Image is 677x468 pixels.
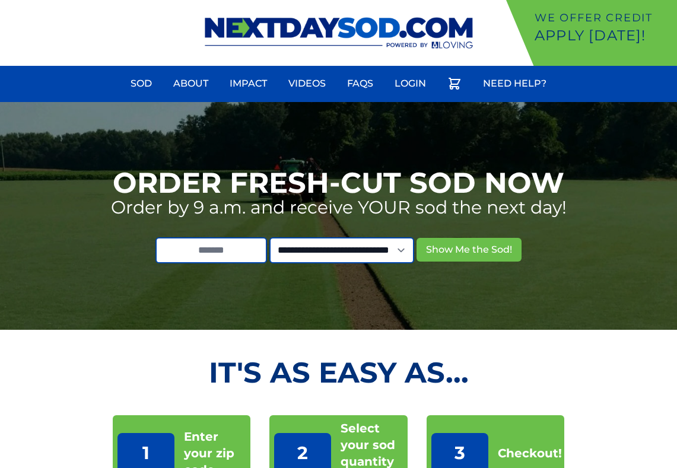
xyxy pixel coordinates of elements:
a: FAQs [340,69,380,98]
a: About [166,69,215,98]
a: Login [387,69,433,98]
h2: It's as Easy As... [113,358,564,387]
h1: Order Fresh-Cut Sod Now [113,168,564,197]
a: Videos [281,69,333,98]
p: Order by 9 a.m. and receive YOUR sod the next day! [111,197,567,218]
p: Apply [DATE]! [535,26,672,45]
p: Checkout! [498,445,562,461]
a: Need Help? [476,69,554,98]
p: We offer Credit [535,9,672,26]
a: Impact [223,69,274,98]
a: Sod [123,69,159,98]
button: Show Me the Sod! [417,238,522,262]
